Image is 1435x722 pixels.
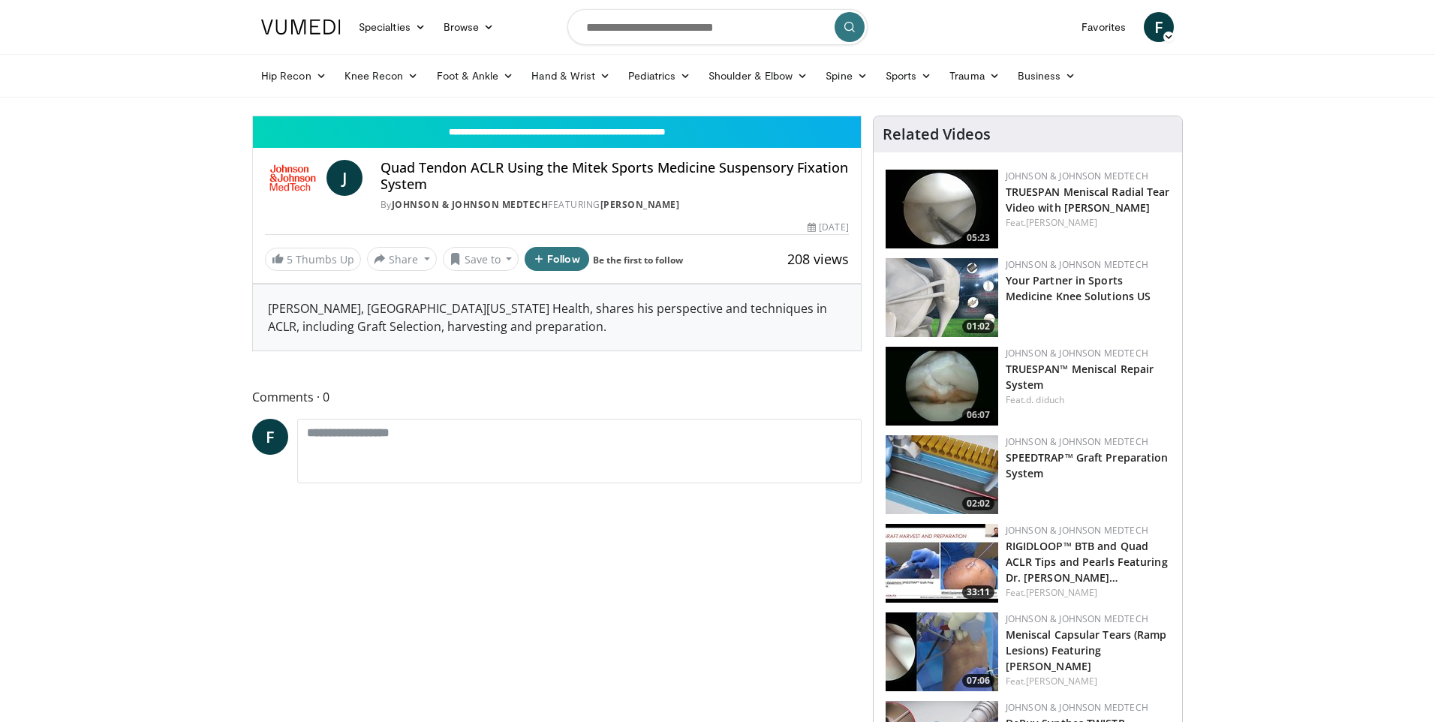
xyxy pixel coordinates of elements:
a: Johnson & Johnson MedTech [1006,524,1148,537]
a: [PERSON_NAME] [600,198,680,211]
a: 07:06 [886,612,998,691]
a: Knee Recon [335,61,428,91]
a: Be the first to follow [593,254,683,266]
a: Johnson & Johnson MedTech [1006,701,1148,714]
button: Save to [443,247,519,271]
a: Shoulder & Elbow [699,61,817,91]
a: Foot & Ankle [428,61,523,91]
a: Sports [877,61,941,91]
a: 05:23 [886,170,998,248]
a: Johnson & Johnson MedTech [1006,347,1148,359]
img: Johnson & Johnson MedTech [265,160,320,196]
a: Johnson & Johnson MedTech [1006,612,1148,625]
span: 05:23 [962,231,994,245]
a: Johnson & Johnson MedTech [1006,435,1148,448]
div: Feat. [1006,216,1170,230]
a: TRUESPAN Meniscal Radial Tear Video with [PERSON_NAME] [1006,185,1170,215]
a: Trauma [940,61,1009,91]
img: 0c02c3d5-dde0-442f-bbc0-cf861f5c30d7.150x105_q85_crop-smart_upscale.jpg [886,612,998,691]
a: J [326,160,363,196]
a: Your Partner in Sports Medicine Knee Solutions US [1006,273,1151,303]
a: Johnson & Johnson MedTech [1006,170,1148,182]
span: 02:02 [962,497,994,510]
div: Feat. [1006,675,1170,688]
div: By FEATURING [381,198,849,212]
img: 4bc3a03c-f47c-4100-84fa-650097507746.150x105_q85_crop-smart_upscale.jpg [886,524,998,603]
a: F [1144,12,1174,42]
img: e42d750b-549a-4175-9691-fdba1d7a6a0f.150x105_q85_crop-smart_upscale.jpg [886,347,998,426]
a: TRUESPAN™ Meniscal Repair System [1006,362,1154,392]
h4: Related Videos [883,125,991,143]
a: 5 Thumbs Up [265,248,361,271]
span: 06:07 [962,408,994,422]
input: Search topics, interventions [567,9,868,45]
img: a9cbc79c-1ae4-425c-82e8-d1f73baa128b.150x105_q85_crop-smart_upscale.jpg [886,170,998,248]
a: Specialties [350,12,435,42]
a: Favorites [1072,12,1135,42]
span: 5 [287,252,293,266]
span: 07:06 [962,674,994,687]
a: Spine [817,61,876,91]
a: 33:11 [886,524,998,603]
a: Meniscal Capsular Tears (Ramp Lesions) Featuring [PERSON_NAME] [1006,627,1167,673]
a: d. diduch [1026,393,1064,406]
a: Hand & Wrist [522,61,619,91]
div: Feat. [1006,393,1170,407]
a: [PERSON_NAME] [1026,216,1097,229]
a: 06:07 [886,347,998,426]
span: Comments 0 [252,387,862,407]
span: 208 views [787,250,849,268]
a: [PERSON_NAME] [1026,586,1097,599]
button: Share [367,247,437,271]
span: 33:11 [962,585,994,599]
a: SPEEDTRAP™ Graft Preparation System [1006,450,1169,480]
a: Johnson & Johnson MedTech [392,198,549,211]
div: [PERSON_NAME], [GEOGRAPHIC_DATA][US_STATE] Health, shares his perspective and techniques in ACLR,... [253,284,861,350]
a: F [252,419,288,455]
div: [DATE] [808,221,848,234]
a: Pediatrics [619,61,699,91]
h4: Quad Tendon ACLR Using the Mitek Sports Medicine Suspensory Fixation System [381,160,849,192]
img: a46a2fe1-2704-4a9e-acc3-1c278068f6c4.150x105_q85_crop-smart_upscale.jpg [886,435,998,514]
a: Hip Recon [252,61,335,91]
span: 01:02 [962,320,994,333]
img: 0543fda4-7acd-4b5c-b055-3730b7e439d4.150x105_q85_crop-smart_upscale.jpg [886,258,998,337]
button: Follow [525,247,589,271]
a: Business [1009,61,1085,91]
div: Feat. [1006,586,1170,600]
a: RIGIDLOOP™ BTB and Quad ACLR Tips and Pearls Featuring Dr. [PERSON_NAME]… [1006,539,1168,585]
a: Johnson & Johnson MedTech [1006,258,1148,271]
a: [PERSON_NAME] [1026,675,1097,687]
a: 02:02 [886,435,998,514]
a: 01:02 [886,258,998,337]
img: VuMedi Logo [261,20,341,35]
a: Browse [435,12,504,42]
